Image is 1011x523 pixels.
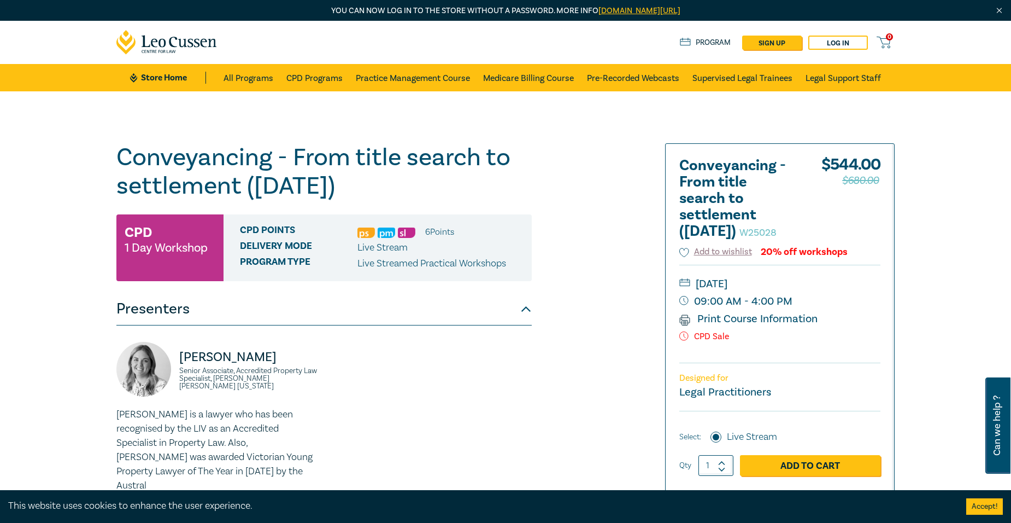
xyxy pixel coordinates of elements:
small: 1 Day Workshop [125,242,208,253]
a: Supervised Legal Trainees [692,64,792,91]
img: https://s3.ap-southeast-2.amazonaws.com/leo-cussen-store-production-content/Contacts/Lydia%20East... [116,342,171,397]
img: Professional Skills [357,228,375,238]
a: Program [680,37,731,49]
button: Accept cookies [966,498,1003,515]
p: Live Streamed Practical Workshops [357,257,506,271]
span: Program type [240,257,357,271]
span: Live Stream [357,241,408,254]
img: Close [995,6,1004,15]
p: Designed for [679,373,880,383]
span: Can we help ? [992,384,1002,467]
div: This website uses cookies to enhance the user experience. [8,499,950,513]
h3: CPD [125,223,152,242]
p: [PERSON_NAME] is a lawyer who has been recognised by the LIV as an Accredited Specialist in Prope... [116,408,318,493]
small: Senior Associate, Accredited Property Law Specialist, [PERSON_NAME] [PERSON_NAME] [US_STATE] [179,367,318,390]
a: Medicare Billing Course [483,64,574,91]
button: Presenters [116,293,532,326]
a: Pre-Recorded Webcasts [587,64,679,91]
span: Select: [679,431,701,443]
small: W25028 [739,226,777,239]
p: You can now log in to the store without a password. More info [116,5,895,17]
span: 0 [886,33,893,40]
span: Delivery Mode [240,241,357,255]
span: $680.00 [842,172,879,189]
h2: Conveyancing - From title search to settlement ([DATE]) [679,158,800,240]
button: Add to wishlist [679,246,752,258]
a: Legal Support Staff [806,64,881,91]
a: Log in [808,36,868,50]
img: Substantive Law [398,228,415,238]
a: Add to Cart [740,455,880,476]
h1: Conveyancing - From title search to settlement ([DATE]) [116,143,532,200]
a: sign up [742,36,802,50]
a: Practice Management Course [356,64,470,91]
img: Practice Management & Business Skills [378,228,395,238]
div: $ 544.00 [821,158,880,245]
input: 1 [698,455,733,476]
a: Print Course Information [679,312,818,326]
small: [DATE] [679,275,880,293]
div: 20% off workshops [761,247,848,257]
li: 6 Point s [425,225,454,239]
a: Store Home [130,72,206,84]
p: [PERSON_NAME] [179,348,318,366]
small: 09:00 AM - 4:00 PM [679,293,880,310]
span: CPD Points [240,225,357,239]
a: All Programs [224,64,273,91]
p: CPD Sale [679,332,880,342]
label: Qty [679,460,691,472]
small: Legal Practitioners [679,385,771,399]
a: CPD Programs [286,64,343,91]
label: Live Stream [727,430,777,444]
a: [DOMAIN_NAME][URL] [598,5,680,16]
